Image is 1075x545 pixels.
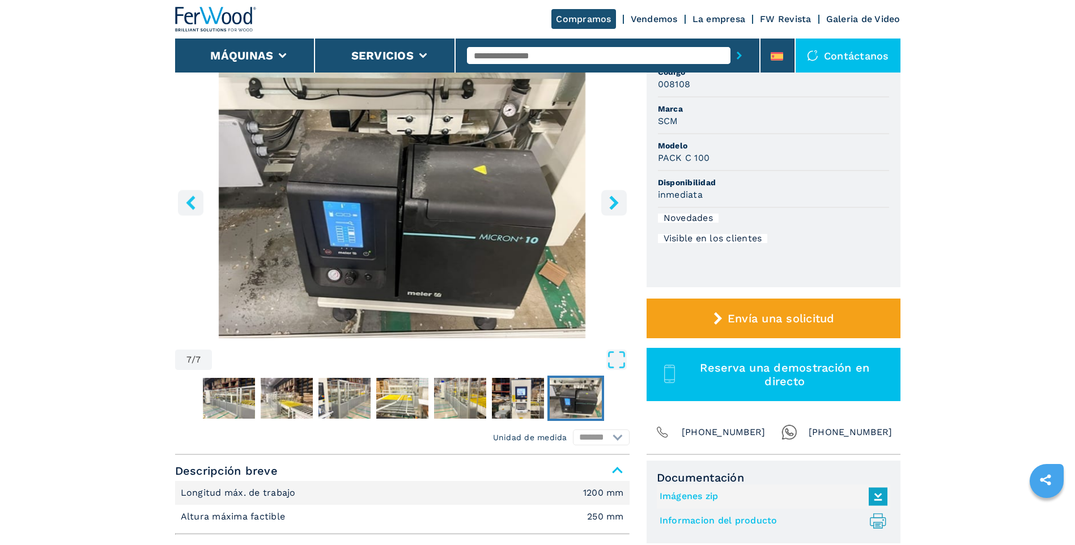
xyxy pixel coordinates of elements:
nav: Thumbnail Navigation [175,376,630,421]
div: Contáctanos [796,39,900,73]
a: Compramos [551,9,615,29]
a: sharethis [1031,466,1060,494]
img: 8b907d12e024f40f1728e72efee1acc8 [376,378,428,419]
img: Cizalla Para Cartón SCM PACK C 100 [175,63,630,338]
button: right-button [601,190,627,215]
span: / [192,355,196,364]
span: Documentación [657,471,890,484]
img: Ferwood [175,7,257,32]
button: Open Fullscreen [215,350,626,370]
img: e19ec2ef03f7a2df2185e0140692e6d0 [434,378,486,419]
em: 250 mm [587,512,624,521]
div: Go to Slide 7 [175,63,630,338]
p: Altura máxima factible [181,510,288,523]
h3: SCM [658,114,678,127]
img: 9e7af766b1b2cebfac965962b7017d46 [318,378,371,419]
button: Go to Slide 3 [316,376,373,421]
button: Máquinas [210,49,273,62]
span: Marca [658,103,889,114]
button: Go to Slide 7 [547,376,604,421]
span: Modelo [658,140,889,151]
button: submit-button [730,42,748,69]
h3: 008108 [658,78,691,91]
span: [PHONE_NUMBER] [682,424,766,440]
div: Descripción breve [175,481,630,529]
p: Longitud máx. de trabajo [181,487,299,499]
a: La empresa [692,14,746,24]
img: 46648d57158988506e44e3809b6b0733 [550,378,602,419]
div: Novedades [658,214,719,223]
span: [PHONE_NUMBER] [809,424,893,440]
a: Imágenes zip [660,487,882,506]
img: 583785ffa10557b6570988784c4633b1 [261,378,313,419]
em: Unidad de medida [493,432,567,443]
img: 5b014cec489ce5248d85862ab03b2ffd [492,378,544,419]
h3: PACK C 100 [658,151,710,164]
img: Phone [655,424,670,440]
img: Contáctanos [807,50,818,61]
button: Go to Slide 4 [374,376,431,421]
span: Descripción breve [175,461,630,481]
a: Informacion del producto [660,512,882,530]
button: Servicios [351,49,414,62]
span: Envía una solicitud [728,312,835,325]
button: left-button [178,190,203,215]
h3: inmediata [658,188,703,201]
span: Disponibilidad [658,177,889,188]
button: Reserva una demostración en directo [647,348,900,401]
iframe: Chat [1027,494,1066,537]
button: Go to Slide 1 [201,376,257,421]
span: 7 [186,355,192,364]
span: 7 [196,355,201,364]
span: Reserva una demostración en directo [682,361,887,388]
button: Go to Slide 6 [490,376,546,421]
a: Galeria de Video [826,14,900,24]
a: Vendemos [631,14,678,24]
img: c6d8c869e1e99584f78b08b2781ab4db [203,378,255,419]
div: Visible en los clientes [658,234,768,243]
button: Go to Slide 5 [432,376,488,421]
img: Whatsapp [781,424,797,440]
button: Envía una solicitud [647,299,900,338]
em: 1200 mm [583,488,624,497]
button: Go to Slide 2 [258,376,315,421]
a: FW Revista [760,14,811,24]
